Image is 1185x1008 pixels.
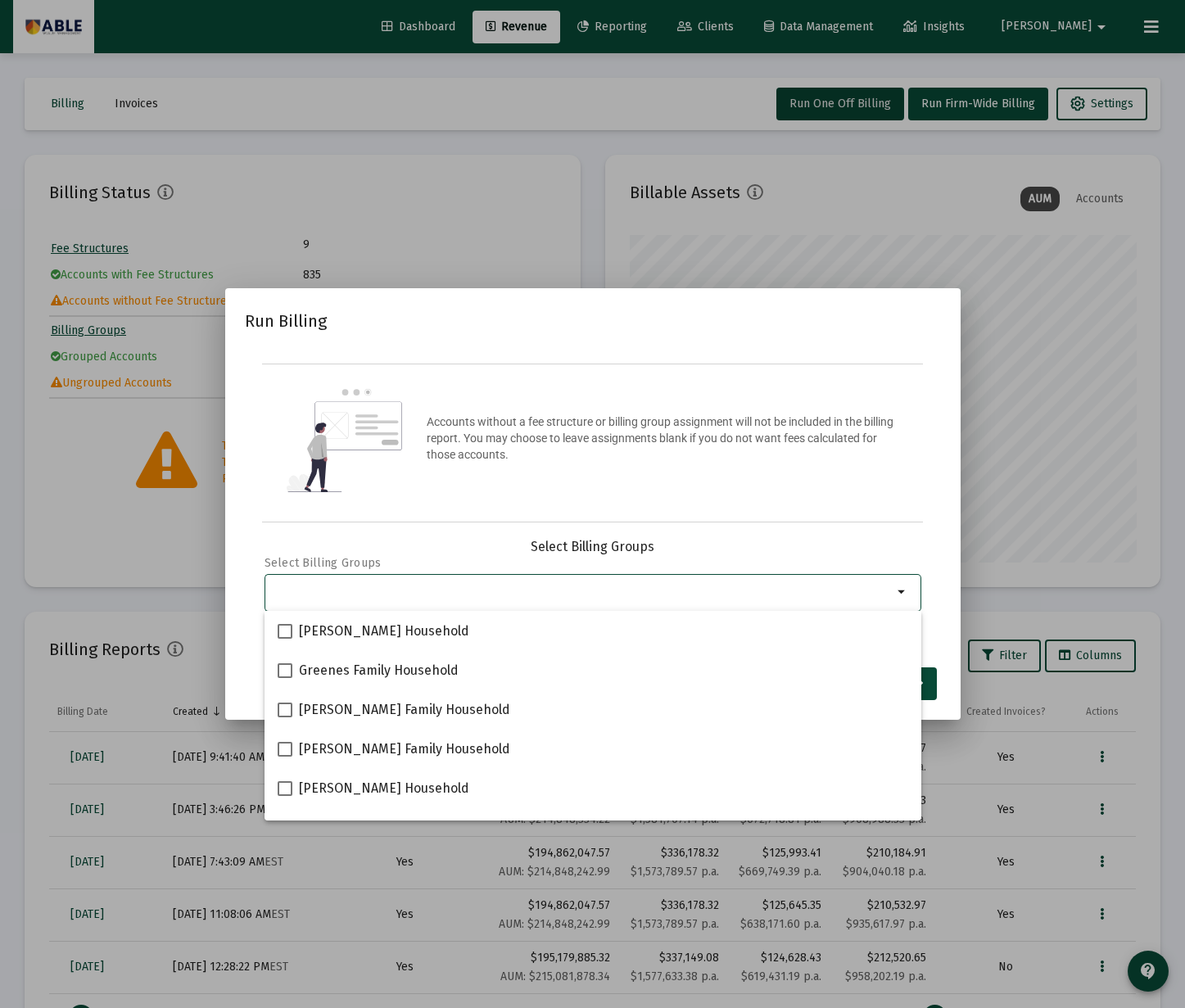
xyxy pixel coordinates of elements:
[265,556,382,570] label: Select Billing Groups
[299,818,401,838] span: [PERSON_NAME]
[265,539,921,555] div: Select Billing Groups
[287,389,402,492] img: question
[427,414,898,463] p: Accounts without a fee structure or billing group assignment will not be included in the billing ...
[250,676,332,692] a: Cancel
[299,779,469,798] span: [PERSON_NAME] Household
[273,582,893,602] mat-chip-list: Selection
[299,622,469,641] span: [PERSON_NAME] Household
[299,739,510,759] span: [PERSON_NAME] Family Household
[299,661,459,680] span: Greenes Family Household
[245,308,327,334] h2: Run Billing
[299,700,510,720] span: [PERSON_NAME] Family Household
[893,582,912,602] mat-icon: arrow_drop_down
